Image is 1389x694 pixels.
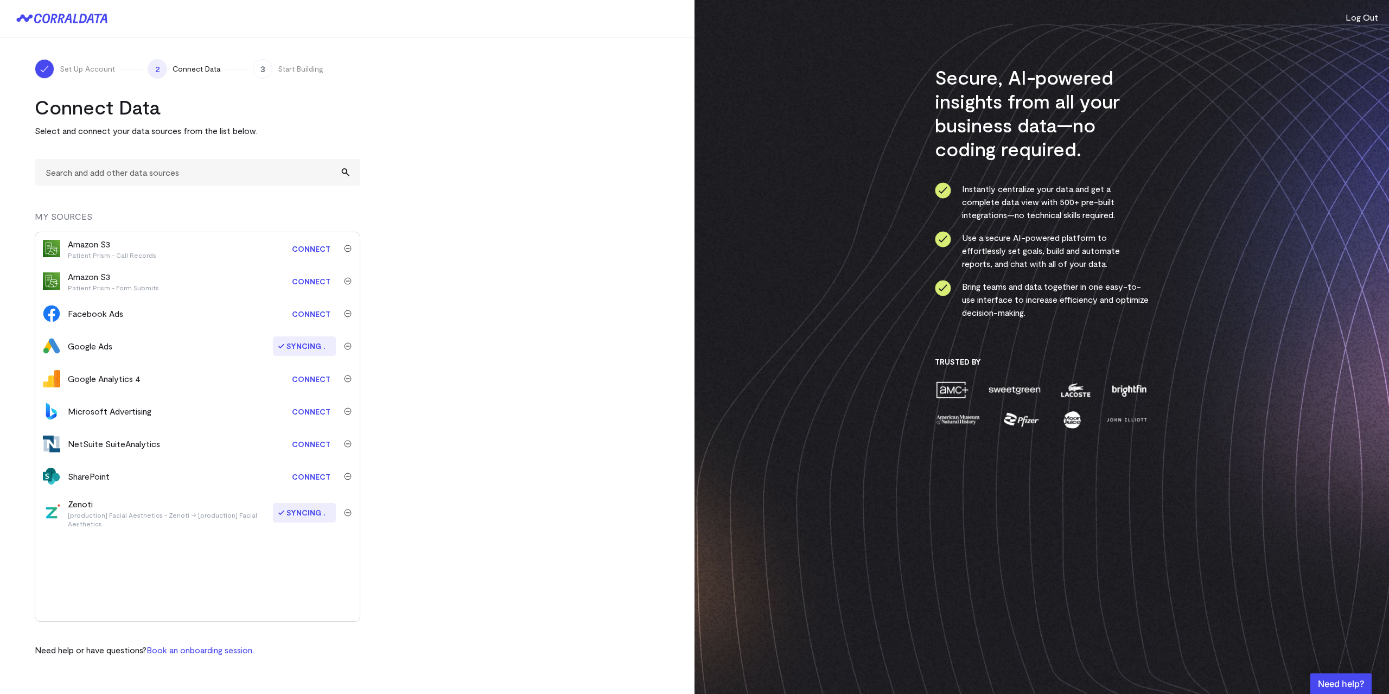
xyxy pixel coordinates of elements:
p: Patient Prism - Call Records [68,251,156,259]
img: s3-704c6b6c.svg [43,240,60,257]
img: sweetgreen-1d1fb32c.png [987,380,1042,399]
p: [production] Facial Aesthetics - Zenoti → [production] Facial Aesthetics [68,511,270,528]
img: trash-40e54a27.svg [344,245,352,252]
img: trash-40e54a27.svg [344,375,352,383]
img: zenoti-2086f9c1.png [43,504,60,521]
img: ico-check-circle-4b19435c.svg [935,182,951,199]
img: ico-check-white-5ff98cb1.svg [39,63,50,74]
img: s3-704c6b6c.svg [43,272,60,290]
a: Connect [286,467,336,487]
img: trash-40e54a27.svg [344,509,352,517]
span: Connect Data [173,63,220,74]
span: Start Building [278,63,323,74]
img: bingads-f64eff47.svg [43,403,60,420]
img: trash-40e54a27.svg [344,440,352,448]
div: Facebook Ads [68,307,123,320]
h3: Trusted By [935,357,1149,367]
img: pfizer-e137f5fc.png [1003,410,1040,429]
div: Google Ads [68,340,112,353]
li: Use a secure AI-powered platform to effortlessly set goals, build and automate reports, and chat ... [935,231,1149,270]
img: trash-40e54a27.svg [344,277,352,285]
button: Log Out [1346,11,1378,24]
img: trash-40e54a27.svg [344,310,352,317]
p: Patient Prism - Form Submits [68,283,159,292]
img: amnh-5afada46.png [935,410,982,429]
img: google_analytics_4-4ee20295.svg [43,370,60,387]
a: Connect [286,402,336,422]
div: MY SOURCES [35,210,360,232]
span: 2 [148,59,167,79]
a: Connect [286,239,336,259]
img: google_ads-c8121f33.png [43,338,60,355]
div: Amazon S3 [68,270,159,292]
img: trash-40e54a27.svg [344,342,352,350]
div: Microsoft Advertising [68,405,151,418]
div: Zenoti [68,498,270,528]
span: Set Up Account [60,63,115,74]
h2: Connect Data [35,95,360,119]
img: lacoste-7a6b0538.png [1060,380,1092,399]
img: trash-40e54a27.svg [344,473,352,480]
a: Book an onboarding session. [146,645,254,655]
a: Connect [286,434,336,454]
img: ico-check-circle-4b19435c.svg [935,231,951,247]
img: john-elliott-25751c40.png [1105,410,1149,429]
span: Syncing [273,336,336,356]
input: Search and add other data sources [35,159,360,186]
span: 3 [253,59,272,79]
p: Need help or have questions? [35,644,254,657]
img: netsuite_suiteanalytics-bd0449f9.svg [43,435,60,453]
img: brightfin-a251e171.png [1110,380,1149,399]
img: facebook_ads-56946ca1.svg [43,305,60,322]
li: Instantly centralize your data and get a complete data view with 500+ pre-built integrations—no t... [935,182,1149,221]
img: share_point-5b472252.svg [43,468,60,485]
div: Amazon S3 [68,238,156,259]
p: Select and connect your data sources from the list below. [35,124,360,137]
img: ico-check-circle-4b19435c.svg [935,280,951,296]
img: trash-40e54a27.svg [344,408,352,415]
div: NetSuite SuiteAnalytics [68,437,160,450]
img: moon-juice-c312e729.png [1061,410,1083,429]
span: Syncing [273,503,336,523]
li: Bring teams and data together in one easy-to-use interface to increase efficiency and optimize de... [935,280,1149,319]
div: SharePoint [68,470,110,483]
a: Connect [286,369,336,389]
a: Connect [286,271,336,291]
a: Connect [286,304,336,324]
img: amc-0b11a8f1.png [935,380,970,399]
div: Google Analytics 4 [68,372,141,385]
h3: Secure, AI-powered insights from all your business data—no coding required. [935,65,1149,161]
